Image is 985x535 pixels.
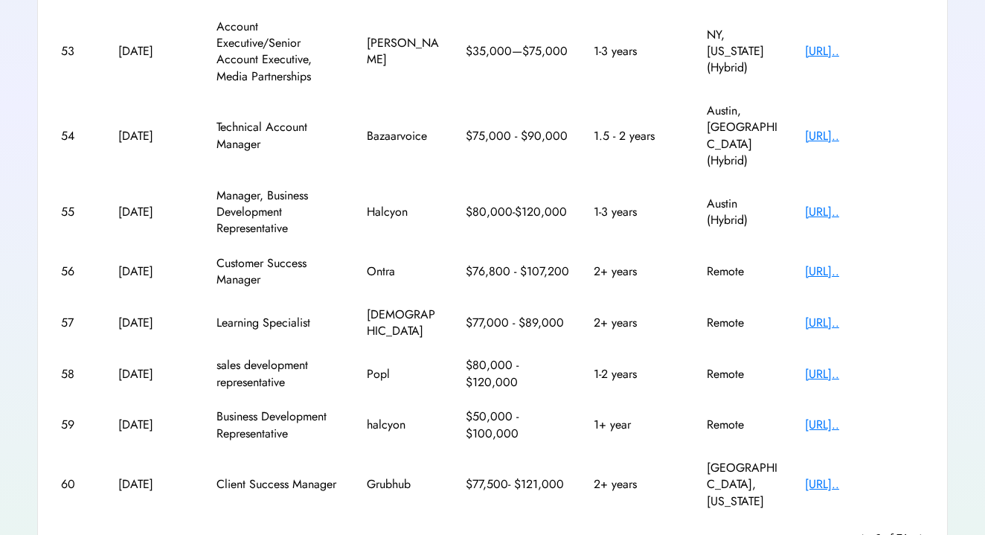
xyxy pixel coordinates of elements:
div: Remote [707,366,781,382]
div: $50,000 - $100,000 [466,409,570,442]
div: [DATE] [118,366,193,382]
div: 59 [61,417,94,433]
div: 53 [61,43,94,60]
div: Customer Success Manager [216,255,343,289]
div: NY, [US_STATE] (Hybrid) [707,27,781,77]
div: [DATE] [118,263,193,280]
div: [GEOGRAPHIC_DATA], [US_STATE] [707,460,781,510]
div: Bazaarvoice [367,128,441,144]
div: Client Success Manager [216,476,343,493]
div: 57 [61,315,94,331]
div: Learning Specialist [216,315,343,331]
div: [DATE] [118,476,193,493]
div: Grubhub [367,476,441,493]
div: halcyon [367,417,441,433]
div: Remote [707,315,781,331]
div: Austin (Hybrid) [707,196,781,229]
div: 55 [61,204,94,220]
div: [DATE] [118,204,193,220]
div: [URL].. [805,476,924,493]
div: [PERSON_NAME] [367,35,441,68]
div: Remote [707,417,781,433]
div: $77,000 - $89,000 [466,315,570,331]
div: [URL].. [805,204,924,220]
div: Remote [707,263,781,280]
div: [DATE] [118,417,193,433]
div: $75,000 - $90,000 [466,128,570,144]
div: [URL].. [805,417,924,433]
div: [URL].. [805,366,924,382]
div: 1-3 years [594,204,683,220]
div: sales development representative [216,357,343,391]
div: [DEMOGRAPHIC_DATA] [367,307,441,340]
div: [URL].. [805,263,924,280]
div: 1-2 years [594,366,683,382]
div: Technical Account Manager [216,119,343,153]
div: Manager, Business Development Representative [216,188,343,237]
div: Popl [367,366,441,382]
div: $80,000 - $120,000 [466,357,570,391]
div: [DATE] [118,128,193,144]
div: [URL].. [805,315,924,331]
div: Account Executive/Senior Account Executive, Media Partnerships [216,19,343,86]
div: Austin, [GEOGRAPHIC_DATA] (Hybrid) [707,103,781,170]
div: 54 [61,128,94,144]
div: [DATE] [118,315,193,331]
div: [URL].. [805,43,924,60]
div: $35,000—$75,000 [466,43,570,60]
div: 2+ years [594,315,683,331]
div: 56 [61,263,94,280]
div: 2+ years [594,476,683,493]
div: Halcyon [367,204,441,220]
div: 1.5 - 2 years [594,128,683,144]
div: 1+ year [594,417,683,433]
div: $76,800 - $107,200 [466,263,570,280]
div: 1-3 years [594,43,683,60]
div: 2+ years [594,263,683,280]
div: $80,000-$120,000 [466,204,570,220]
div: $77,500- $121,000 [466,476,570,493]
div: Ontra [367,263,441,280]
div: [URL].. [805,128,924,144]
div: Business Development Representative [216,409,343,442]
div: 58 [61,366,94,382]
div: 60 [61,476,94,493]
div: [DATE] [118,43,193,60]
